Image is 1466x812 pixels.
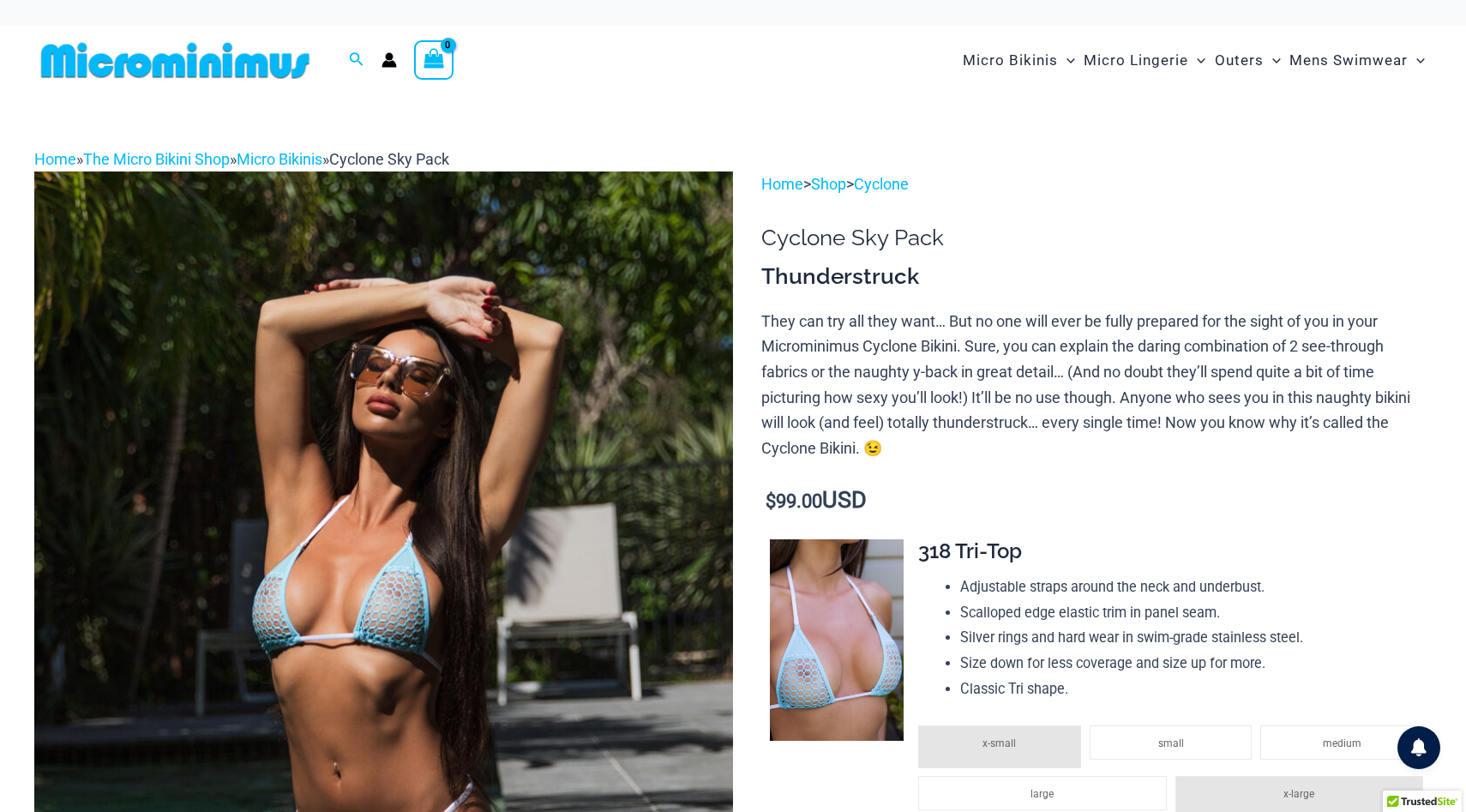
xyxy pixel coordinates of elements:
span: x-small [982,737,1016,749]
p: USD [761,488,1432,514]
li: x-small [918,725,1081,768]
h1: Cyclone Sky Pack [761,225,1432,251]
p: They can try all they want… But no one will ever be fully prepared for the sight of you in your M... [761,309,1432,461]
span: 318 Tri-Top [918,538,1022,563]
img: MM SHOP LOGO FLAT [34,41,316,80]
li: Adjustable straps around the neck and underbust. [960,574,1432,600]
span: $ [766,490,776,512]
a: Home [761,175,803,193]
span: Mens Swimwear [1289,39,1408,82]
a: View Shopping Cart, empty [414,40,454,80]
a: Mens SwimwearMenu ToggleMenu Toggle [1285,34,1429,87]
span: Micro Bikinis [963,39,1058,82]
a: Micro BikinisMenu ToggleMenu Toggle [958,34,1079,87]
a: The Micro Bikini Shop [83,150,230,168]
a: Home [34,150,76,168]
a: Cyclone [854,175,909,193]
a: OutersMenu ToggleMenu Toggle [1211,34,1285,87]
span: Cyclone Sky Pack [329,150,449,168]
li: medium [1260,725,1423,760]
span: Micro Lingerie [1084,39,1188,82]
a: Shop [811,175,846,193]
p: > > [761,171,1432,197]
span: Menu Toggle [1408,39,1425,82]
a: Micro LingerieMenu ToggleMenu Toggle [1079,34,1210,87]
span: Menu Toggle [1188,39,1205,82]
h3: Thunderstruck [761,262,1432,292]
span: » » » [34,150,449,168]
li: Scalloped edge elastic trim in panel seam. [960,600,1432,626]
li: Classic Tri shape. [960,677,1432,702]
span: x-large [1283,788,1314,800]
span: medium [1323,737,1361,749]
span: Menu Toggle [1264,39,1281,82]
span: Outers [1215,39,1264,82]
span: large [1030,788,1054,800]
span: Menu Toggle [1058,39,1075,82]
li: small [1090,725,1253,760]
nav: Site Navigation [956,32,1432,89]
span: small [1158,737,1184,749]
a: Account icon link [382,52,397,68]
bdi: 99.00 [766,490,822,512]
a: Search icon link [349,50,364,71]
img: Cyclone Sky 318 Top [770,539,904,741]
a: Micro Bikinis [237,150,322,168]
li: Silver rings and hard wear in swim-grade stainless steel. [960,625,1432,651]
li: large [918,776,1166,810]
li: Size down for less coverage and size up for more. [960,651,1432,677]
